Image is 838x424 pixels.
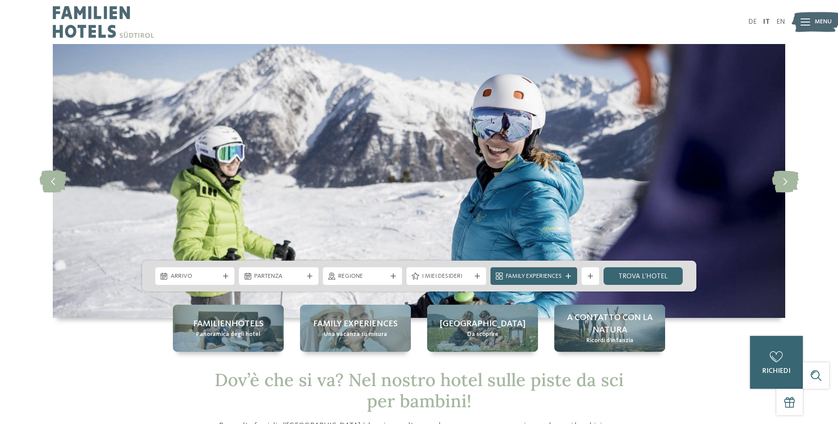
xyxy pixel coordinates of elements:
img: Hotel sulle piste da sci per bambini: divertimento senza confini [53,44,785,318]
span: Ricordi d’infanzia [586,336,633,345]
span: richiedi [762,368,790,375]
a: IT [763,18,770,26]
a: DE [748,18,757,26]
span: [GEOGRAPHIC_DATA] [440,318,526,330]
span: Menu [815,18,832,26]
span: Regione [338,272,387,281]
a: Hotel sulle piste da sci per bambini: divertimento senza confini Familienhotels Panoramica degli ... [173,305,284,352]
span: A contatto con la natura [563,312,656,336]
span: Da scoprire [467,330,498,339]
span: Arrivo [171,272,220,281]
span: Partenza [254,272,303,281]
a: Hotel sulle piste da sci per bambini: divertimento senza confini Family experiences Una vacanza s... [300,305,411,352]
a: EN [776,18,785,26]
a: Hotel sulle piste da sci per bambini: divertimento senza confini [GEOGRAPHIC_DATA] Da scoprire [427,305,538,352]
a: trova l’hotel [604,267,683,285]
span: Dov’è che si va? Nel nostro hotel sulle piste da sci per bambini! [215,369,624,412]
span: Family experiences [313,318,398,330]
span: Family Experiences [506,272,562,281]
span: Familienhotels [193,318,263,330]
span: Una vacanza su misura [324,330,387,339]
a: richiedi [750,336,803,389]
a: Hotel sulle piste da sci per bambini: divertimento senza confini A contatto con la natura Ricordi... [554,305,665,352]
span: I miei desideri [422,272,471,281]
span: Panoramica degli hotel [196,330,260,339]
